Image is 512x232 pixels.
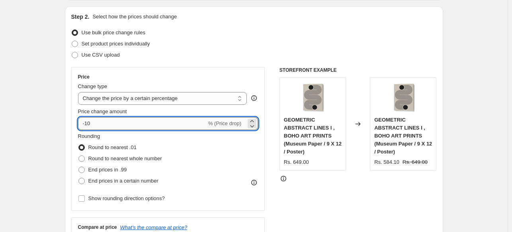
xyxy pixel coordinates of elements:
input: -15 [78,117,207,130]
span: Use CSV upload [82,52,120,58]
span: End prices in .99 [88,167,127,173]
h2: Step 2. [71,13,90,21]
p: Select how the prices should change [92,13,177,21]
span: Change type [78,83,107,89]
span: Round to nearest whole number [88,155,162,161]
span: End prices in a certain number [88,178,158,184]
span: Rounding [78,133,100,139]
img: gallerywrap-resized_212f066c-7c3d-4415-9b16-553eb73bee29_80x.jpg [387,82,419,114]
span: Price change amount [78,108,127,114]
span: GEOMETRIC ABSTRACT LINES I , BOHO ART PRINTS (Museum Paper / 9 X 12 / Poster) [374,117,432,155]
strike: Rs. 649.00 [403,158,428,166]
span: Use bulk price change rules [82,29,145,35]
div: help [250,94,258,102]
span: GEOMETRIC ABSTRACT LINES I , BOHO ART PRINTS (Museum Paper / 9 X 12 / Poster) [284,117,342,155]
div: Rs. 649.00 [284,158,309,166]
h3: Price [78,74,90,80]
span: % (Price drop) [208,120,241,126]
h6: STOREFRONT EXAMPLE [279,67,437,73]
div: Rs. 584.10 [374,158,399,166]
h3: Compare at price [78,224,117,230]
span: Show rounding direction options? [88,195,165,201]
img: gallerywrap-resized_212f066c-7c3d-4415-9b16-553eb73bee29_80x.jpg [297,82,328,114]
span: Round to nearest .01 [88,144,137,150]
button: What's the compare at price? [120,224,188,230]
span: Set product prices individually [82,41,150,47]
